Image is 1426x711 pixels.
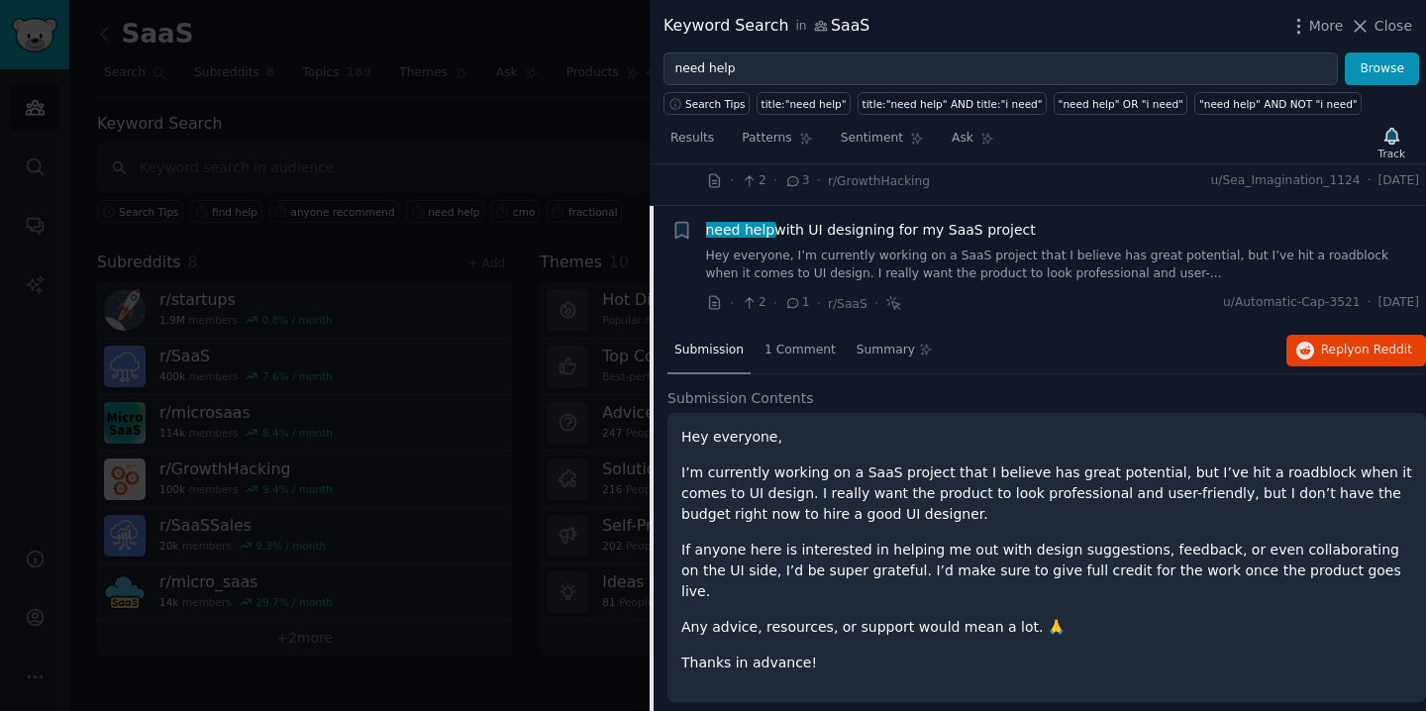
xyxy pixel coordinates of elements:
[1375,16,1412,37] span: Close
[841,130,903,148] span: Sentiment
[1059,97,1183,111] div: "need help" OR "i need"
[1378,294,1419,312] span: [DATE]
[762,97,847,111] div: title:"need help"
[1368,294,1372,312] span: ·
[681,427,1412,448] p: Hey everyone,
[1223,294,1361,312] span: u/Automatic-Cap-3521
[667,388,814,409] span: Submission Contents
[706,220,1036,241] a: need helpwith UI designing for my SaaS project
[1321,342,1412,359] span: Reply
[735,123,819,163] a: Patterns
[670,130,714,148] span: Results
[1309,16,1344,37] span: More
[1054,92,1187,115] a: "need help" OR "i need"
[1194,92,1362,115] a: "need help" AND NOT "i need"
[945,123,1001,163] a: Ask
[857,342,915,359] span: Summary
[685,97,746,111] span: Search Tips
[834,123,931,163] a: Sentiment
[773,170,777,191] span: ·
[663,123,721,163] a: Results
[817,293,821,314] span: ·
[706,248,1420,282] a: Hey everyone, I’m currently working on a SaaS project that I believe has great potential, but I’v...
[828,297,867,311] span: r/SaaS
[706,220,1036,241] span: with UI designing for my SaaS project
[741,294,765,312] span: 2
[784,172,809,190] span: 3
[742,130,791,148] span: Patterns
[741,172,765,190] span: 2
[1355,343,1412,356] span: on Reddit
[1211,172,1361,190] span: u/Sea_Imagination_1124
[1372,122,1412,163] button: Track
[764,342,836,359] span: 1 Comment
[1199,97,1358,111] div: "need help" AND NOT "i need"
[1378,147,1405,160] div: Track
[674,342,744,359] span: Submission
[730,170,734,191] span: ·
[1345,52,1419,86] button: Browse
[704,222,776,238] span: need help
[663,14,869,39] div: Keyword Search SaaS
[681,462,1412,525] p: I’m currently working on a SaaS project that I believe has great potential, but I’ve hit a roadbl...
[1350,16,1412,37] button: Close
[863,97,1043,111] div: title:"need help" AND title:"i need"
[1286,335,1426,366] button: Replyon Reddit
[773,293,777,314] span: ·
[1368,172,1372,190] span: ·
[828,174,930,188] span: r/GrowthHacking
[1378,172,1419,190] span: [DATE]
[1288,16,1344,37] button: More
[874,293,878,314] span: ·
[952,130,973,148] span: Ask
[817,170,821,191] span: ·
[858,92,1047,115] a: title:"need help" AND title:"i need"
[795,18,806,36] span: in
[681,653,1412,673] p: Thanks in advance!
[663,52,1338,86] input: Try a keyword related to your business
[730,293,734,314] span: ·
[681,617,1412,638] p: Any advice, resources, or support would mean a lot. 🙏
[663,92,750,115] button: Search Tips
[784,294,809,312] span: 1
[757,92,851,115] a: title:"need help"
[681,540,1412,602] p: If anyone here is interested in helping me out with design suggestions, feedback, or even collabo...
